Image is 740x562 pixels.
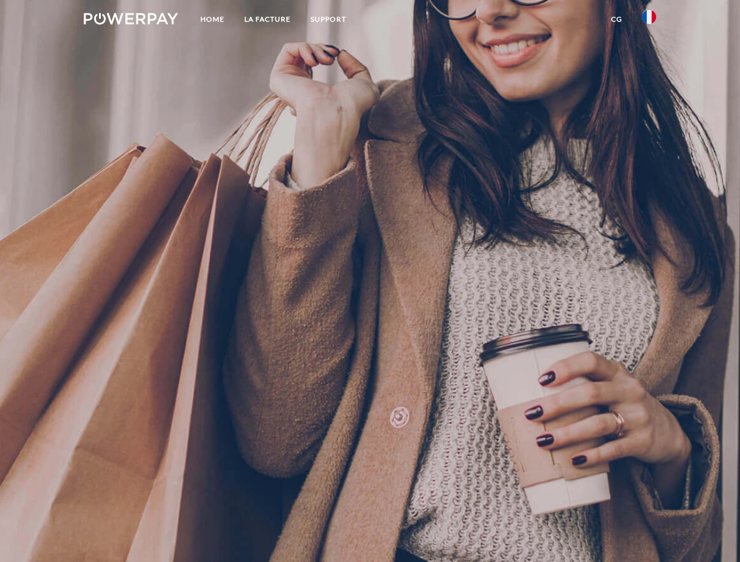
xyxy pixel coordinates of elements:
[642,10,656,24] img: fr
[84,13,178,25] img: logo-powerpay-white.svg
[601,9,632,30] a: CG
[301,9,356,30] a: Support
[190,9,234,30] a: Home
[234,9,301,30] a: LA FACTURE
